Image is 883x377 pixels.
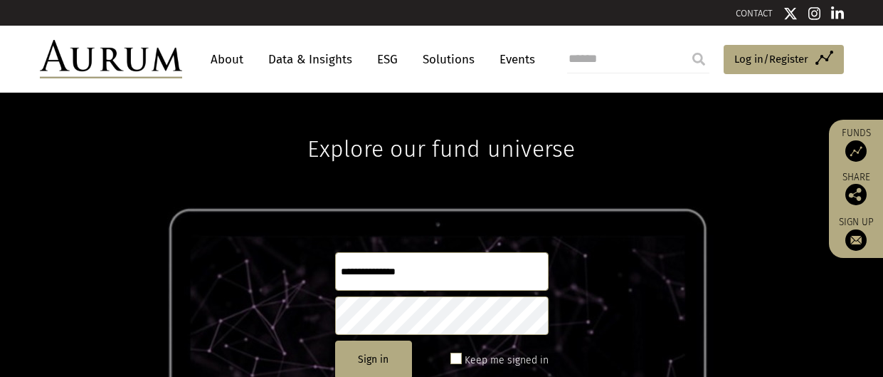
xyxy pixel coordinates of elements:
[370,46,405,73] a: ESG
[724,45,844,75] a: Log in/Register
[831,6,844,21] img: Linkedin icon
[40,40,182,78] img: Aurum
[416,46,482,73] a: Solutions
[783,6,798,21] img: Twitter icon
[203,46,250,73] a: About
[261,46,359,73] a: Data & Insights
[465,352,549,369] label: Keep me signed in
[736,8,773,19] a: CONTACT
[845,140,867,162] img: Access Funds
[734,51,808,68] span: Log in/Register
[307,93,575,162] h1: Explore our fund universe
[836,216,876,251] a: Sign up
[836,127,876,162] a: Funds
[492,46,535,73] a: Events
[808,6,821,21] img: Instagram icon
[836,172,876,205] div: Share
[684,45,713,73] input: Submit
[845,229,867,251] img: Sign up to our newsletter
[845,184,867,205] img: Share this post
